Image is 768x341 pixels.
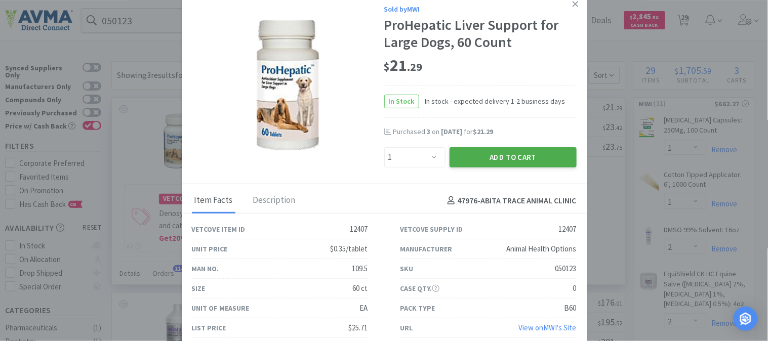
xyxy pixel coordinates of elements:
[192,303,250,314] div: Unit of Measure
[192,188,235,214] div: Item Facts
[257,20,318,151] img: 8fa013d6f185400e9436ae356343da00_12407.png
[192,263,219,274] div: Man No.
[400,283,439,294] div: Case Qty.
[393,127,577,137] div: Purchased on for
[385,95,419,108] span: In Stock
[349,322,368,334] div: $25.71
[559,223,577,235] div: 12407
[443,194,577,207] h4: 47976 - ABITA TRACE ANIMAL CLINIC
[192,322,226,333] div: List Price
[507,243,577,255] div: Animal Health Options
[400,322,413,333] div: URL
[384,17,577,51] div: ProHepatic Liver Support for Large Dogs, 60 Count
[353,282,368,294] div: 60 ct
[564,302,577,314] div: B60
[400,263,414,274] div: SKU
[350,223,368,235] div: 12407
[360,302,368,314] div: EA
[352,263,368,275] div: 109.5
[573,282,577,294] div: 0
[734,307,758,331] div: Open Intercom Messenger
[192,224,246,235] div: Vetcove Item ID
[400,303,435,314] div: Pack Type
[251,188,298,214] div: Description
[519,323,577,332] a: View onMWI's Site
[419,96,565,107] span: In stock - expected delivery 1-2 business days
[408,60,423,74] span: . 29
[555,263,577,275] div: 050123
[400,243,453,254] div: Manufacturer
[450,147,577,167] button: Add to Cart
[441,127,463,136] span: [DATE]
[384,60,390,74] span: $
[192,283,206,294] div: Size
[331,243,368,255] div: $0.35/tablet
[427,127,431,136] span: 3
[400,224,463,235] div: Vetcove Supply ID
[384,55,423,75] span: 21
[192,243,228,254] div: Unit Price
[384,4,577,15] div: Sold by MWI
[473,127,494,136] span: $21.29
